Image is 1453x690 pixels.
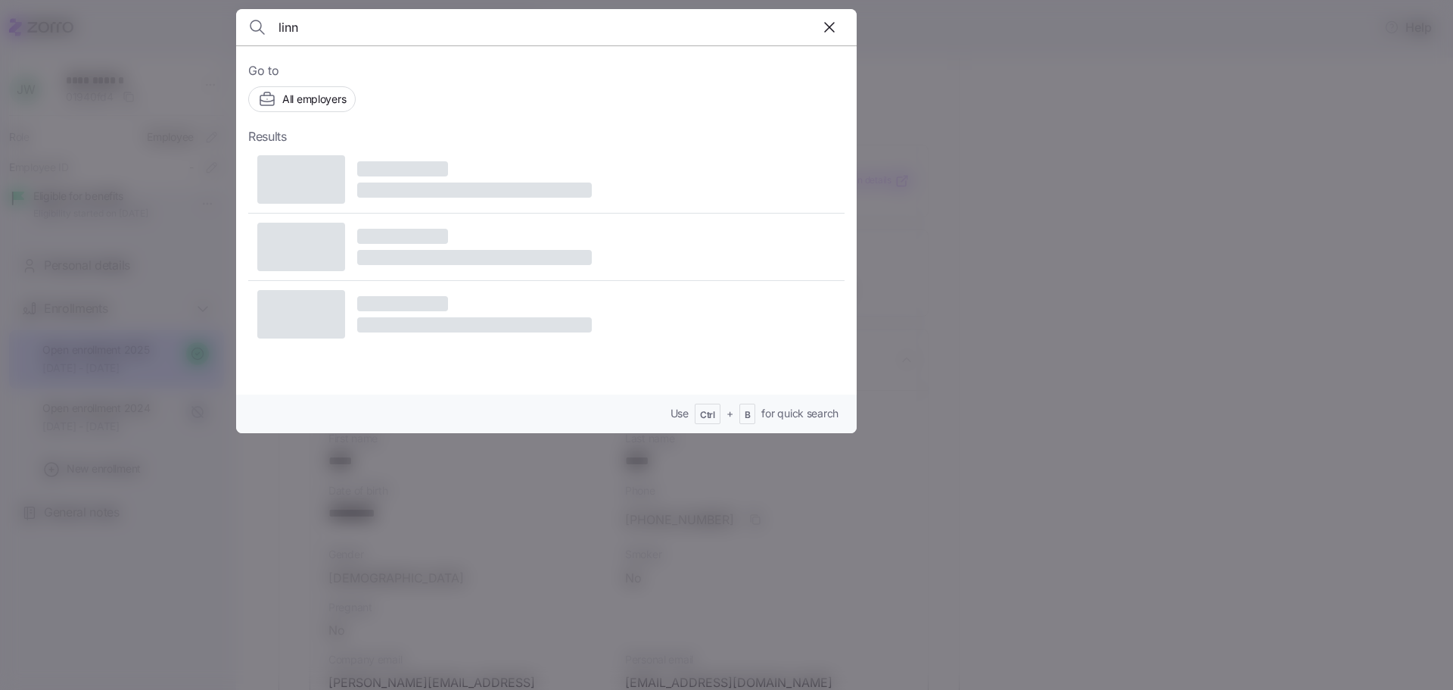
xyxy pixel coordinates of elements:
[745,409,751,422] span: B
[248,61,845,80] span: Go to
[248,127,287,146] span: Results
[248,86,356,112] button: All employers
[282,92,346,107] span: All employers
[670,406,689,421] span: Use
[700,409,715,422] span: Ctrl
[761,406,839,421] span: for quick search
[726,406,733,421] span: +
